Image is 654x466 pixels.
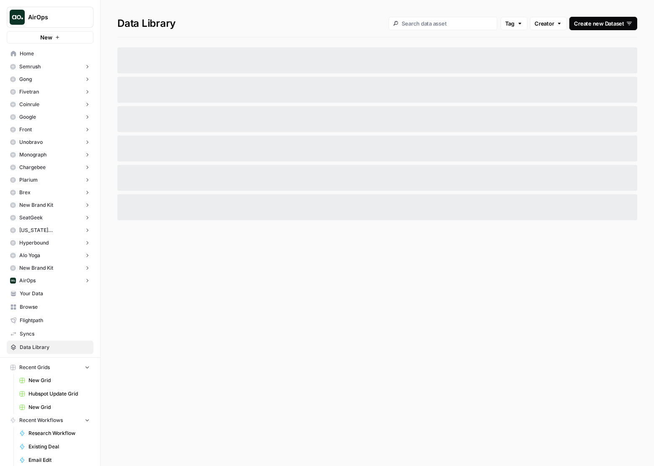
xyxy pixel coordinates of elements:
button: SeatGeek [7,211,93,224]
span: Front [19,126,32,133]
input: Search data asset [402,20,492,27]
span: Browse [20,303,90,311]
a: Hubspot Update Grid [16,387,93,401]
span: Google [19,113,36,121]
span: AirOps [28,13,79,21]
button: Workspace: AirOps [7,7,93,28]
a: Syncs [7,327,93,341]
span: Recent Grids [19,364,50,371]
span: Chargebee [19,164,46,171]
button: Recent Grids [7,361,93,374]
button: Monograph [7,148,93,161]
span: Syncs [20,330,90,338]
button: New Brand Kit [7,262,93,274]
button: [US_STATE][GEOGRAPHIC_DATA] [7,224,93,237]
button: Google [7,111,93,123]
span: Hyperbound [19,239,49,247]
span: [US_STATE][GEOGRAPHIC_DATA] [19,226,81,234]
img: yjux4x3lwinlft1ym4yif8lrli78 [10,278,16,284]
span: Flightpath [20,317,90,324]
button: AirOps [7,274,93,287]
a: Flightpath [7,314,93,327]
button: Recent Workflows [7,414,93,427]
img: AirOps Logo [10,10,25,25]
button: Plarium [7,174,93,186]
button: Coinrule [7,98,93,111]
span: Email Edit [29,456,90,464]
span: Semrush [19,63,41,70]
span: Brex [19,189,31,196]
button: New Brand Kit [7,199,93,211]
a: Browse [7,300,93,314]
button: New [7,31,93,44]
span: New Grid [29,377,90,384]
span: Hubspot Update Grid [29,390,90,398]
button: Alo Yoga [7,249,93,262]
span: Your Data [20,290,90,297]
span: Home [20,50,90,57]
span: Fivetran [19,88,39,96]
span: SeatGeek [19,214,43,221]
a: Data Library [7,341,93,354]
button: Creator [530,17,567,30]
span: New [40,33,52,42]
span: Existing Deal [29,443,90,450]
button: Tag [501,17,527,30]
a: New Grid [16,401,93,414]
span: Data Library [20,344,90,351]
span: Research Workflow [29,430,90,437]
button: Gong [7,73,93,86]
button: Front [7,123,93,136]
div: Create new Dataset [574,19,633,28]
span: Gong [19,75,32,83]
div: Tag [505,19,523,28]
span: AirOps [19,277,36,284]
span: Coinrule [19,101,39,108]
span: Alo Yoga [19,252,40,259]
span: Recent Workflows [19,417,63,424]
button: Hyperbound [7,237,93,249]
a: Existing Deal [16,440,93,453]
button: Unobravo [7,136,93,148]
a: Create new Dataset [569,17,637,30]
span: New Grid [29,404,90,411]
a: New Grid [16,374,93,387]
a: Research Workflow [16,427,93,440]
span: Monograph [19,151,47,159]
button: Semrush [7,60,93,73]
button: Brex [7,186,93,199]
div: Creator [535,19,562,28]
span: Unobravo [19,138,43,146]
span: New Brand Kit [19,201,53,209]
a: Home [7,47,93,60]
button: Chargebee [7,161,93,174]
a: Your Data [7,287,93,300]
button: Fivetran [7,86,93,98]
span: Plarium [19,176,38,184]
span: New Brand Kit [19,264,53,272]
